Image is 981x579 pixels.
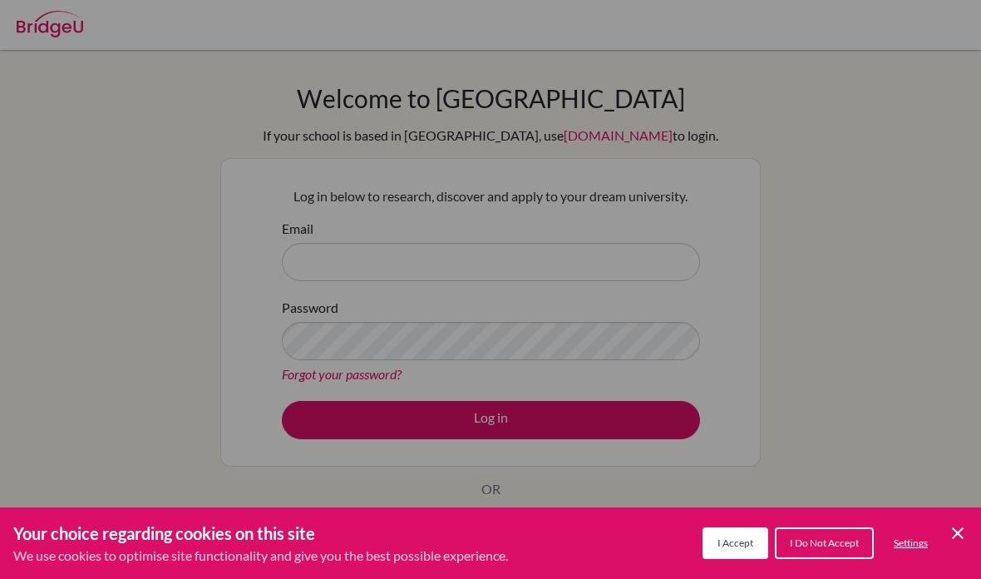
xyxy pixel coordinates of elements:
[948,523,968,543] button: Save and close
[894,537,928,549] span: Settings
[775,527,874,559] button: I Do Not Accept
[13,546,508,566] p: We use cookies to optimise site functionality and give you the best possible experience.
[13,521,508,546] h3: Your choice regarding cookies on this site
[880,529,941,557] button: Settings
[717,537,753,549] span: I Accept
[790,537,859,549] span: I Do Not Accept
[702,527,768,559] button: I Accept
